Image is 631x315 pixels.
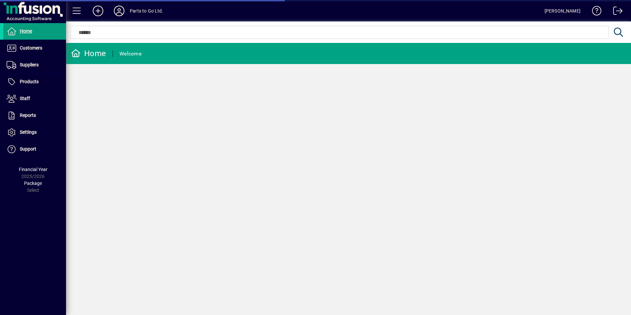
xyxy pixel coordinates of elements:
[20,129,37,135] span: Settings
[119,49,142,59] div: Welcome
[608,1,623,23] a: Logout
[71,48,106,59] div: Home
[3,124,66,141] a: Settings
[20,146,36,152] span: Support
[19,167,48,172] span: Financial Year
[587,1,602,23] a: Knowledge Base
[87,5,109,17] button: Add
[3,40,66,56] a: Customers
[20,45,42,51] span: Customers
[20,113,36,118] span: Reports
[130,6,163,16] div: Parts to Go Ltd.
[3,107,66,124] a: Reports
[20,62,39,67] span: Suppliers
[545,6,581,16] div: [PERSON_NAME]
[20,79,39,84] span: Products
[3,141,66,157] a: Support
[3,74,66,90] a: Products
[3,57,66,73] a: Suppliers
[20,96,30,101] span: Staff
[109,5,130,17] button: Profile
[24,181,42,186] span: Package
[20,28,32,34] span: Home
[3,90,66,107] a: Staff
